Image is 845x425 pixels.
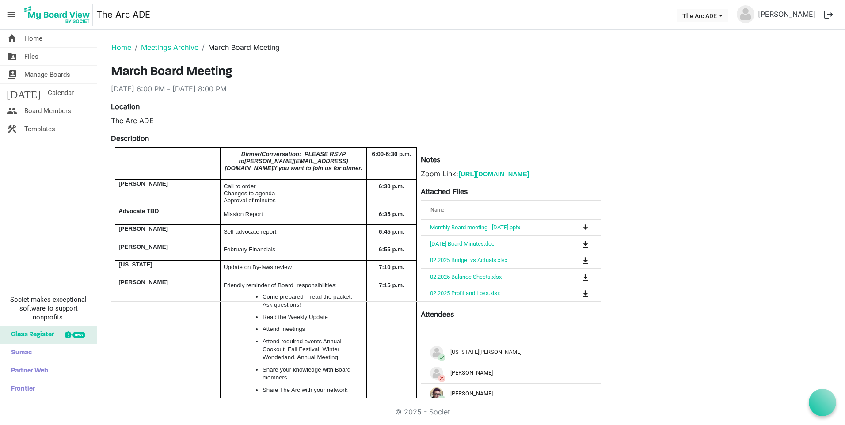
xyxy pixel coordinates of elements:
[22,4,93,26] img: My Board View Logo
[379,183,404,190] span: 6:30 p.m.
[111,168,601,179] p: Zoom Link:
[111,65,601,80] h3: March Board Meeting
[579,221,592,234] button: Download
[24,66,70,83] span: Manage Boards
[198,42,280,53] li: March Board Meeting
[579,270,592,283] button: Download
[7,102,17,120] span: people
[430,290,500,296] a: 02.2025 Profit and Loss.xlsx
[4,295,93,322] span: Societ makes exceptional software to support nonprofits.
[224,190,275,197] span: Changes to agenda
[819,5,838,24] button: logout
[24,120,55,138] span: Templates
[430,257,507,263] a: 02.2025 Budget vs Actuals.xlsx
[225,158,348,171] span: [PERSON_NAME][EMAIL_ADDRESS][DOMAIN_NAME]
[7,120,17,138] span: construction
[111,83,601,94] div: [DATE] 6:00 PM - [DATE] 8:00 PM
[421,154,440,165] label: Notes
[421,220,546,235] td: Monthly Board meeting - March 19, 2025.pptx is template cell column header Name
[579,238,592,250] button: Download
[421,252,546,268] td: 02.2025 Budget vs Actuals.xlsx is template cell column header Name
[7,30,17,47] span: home
[430,207,444,213] span: Name
[7,380,35,398] span: Frontier
[546,285,601,301] td: is Command column column header
[421,309,454,319] label: Attendees
[224,197,276,204] span: Approval of minutes
[3,6,19,23] span: menu
[438,395,445,403] span: check
[141,43,198,52] a: Meetings Archive
[421,268,546,285] td: 02.2025 Balance Sheets.xlsx is template cell column header Name
[546,220,601,235] td: is Command column column header
[372,151,411,157] span: 6:00-6:30 p.m.
[430,387,443,401] img: JcXlW47NMrIgqpV6JfGZSN3y34aDwrjV-JKMJxHuQtwxOV_f8MB-FEabTkWkYGg0GgU0_Jiekey2y27VvAkWaA_thumb.png
[421,383,601,404] td: checkKathryn Werkema is template cell column header
[395,407,450,416] a: © 2025 - Societ
[118,180,168,187] span: [PERSON_NAME]
[7,344,32,362] span: Sumac
[7,66,17,83] span: switch_account
[111,115,601,126] div: The Arc ADE
[754,5,819,23] a: [PERSON_NAME]
[737,5,754,23] img: no-profile-picture.svg
[421,285,546,301] td: 02.2025 Profit and Loss.xlsx is template cell column header Name
[24,102,71,120] span: Board Members
[24,48,38,65] span: Files
[72,332,85,338] div: new
[7,84,41,102] span: [DATE]
[458,171,529,178] a: [URL][DOMAIN_NAME]
[421,235,546,252] td: 02.19.2025 Board Minutes.doc is template cell column header Name
[421,342,601,363] td: checkGeorgia Edson is template cell column header
[239,151,346,164] span: Dinner/Conversation: PLEASE RSVP to
[430,224,520,231] a: Monthly Board meeting - [DATE].pptx
[546,268,601,285] td: is Command column column header
[111,133,149,144] label: Description
[7,326,54,344] span: Glass Register
[546,252,601,268] td: is Command column column header
[430,367,592,380] div: [PERSON_NAME]
[438,375,445,382] span: close
[438,354,445,361] span: check
[430,346,592,359] div: [US_STATE][PERSON_NAME]
[430,240,495,247] a: [DATE] Board Minutes.doc
[579,287,592,300] button: Download
[22,4,96,26] a: My Board View Logo
[263,314,328,320] span: Read the Weekly Update
[7,48,17,65] span: folder_shared
[430,387,592,401] div: [PERSON_NAME]
[111,101,140,112] label: Location
[111,43,131,52] a: Home
[263,293,354,308] span: Come prepared – read the packet. Ask questions!
[421,186,468,197] label: Attached Files
[677,9,728,22] button: The Arc ADE dropdownbutton
[48,84,74,102] span: Calendar
[421,363,601,383] td: closeKari Devine is template cell column header
[430,367,443,380] img: no-profile-picture.svg
[7,362,48,380] span: Partner Web
[24,30,42,47] span: Home
[224,183,256,190] span: Call to order
[96,6,150,23] a: The Arc ADE
[579,254,592,266] button: Download
[273,165,362,171] span: if you want to join us for dinner.
[430,346,443,359] img: no-profile-picture.svg
[546,235,601,252] td: is Command column column header
[430,273,502,280] a: 02.2025 Balance Sheets.xlsx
